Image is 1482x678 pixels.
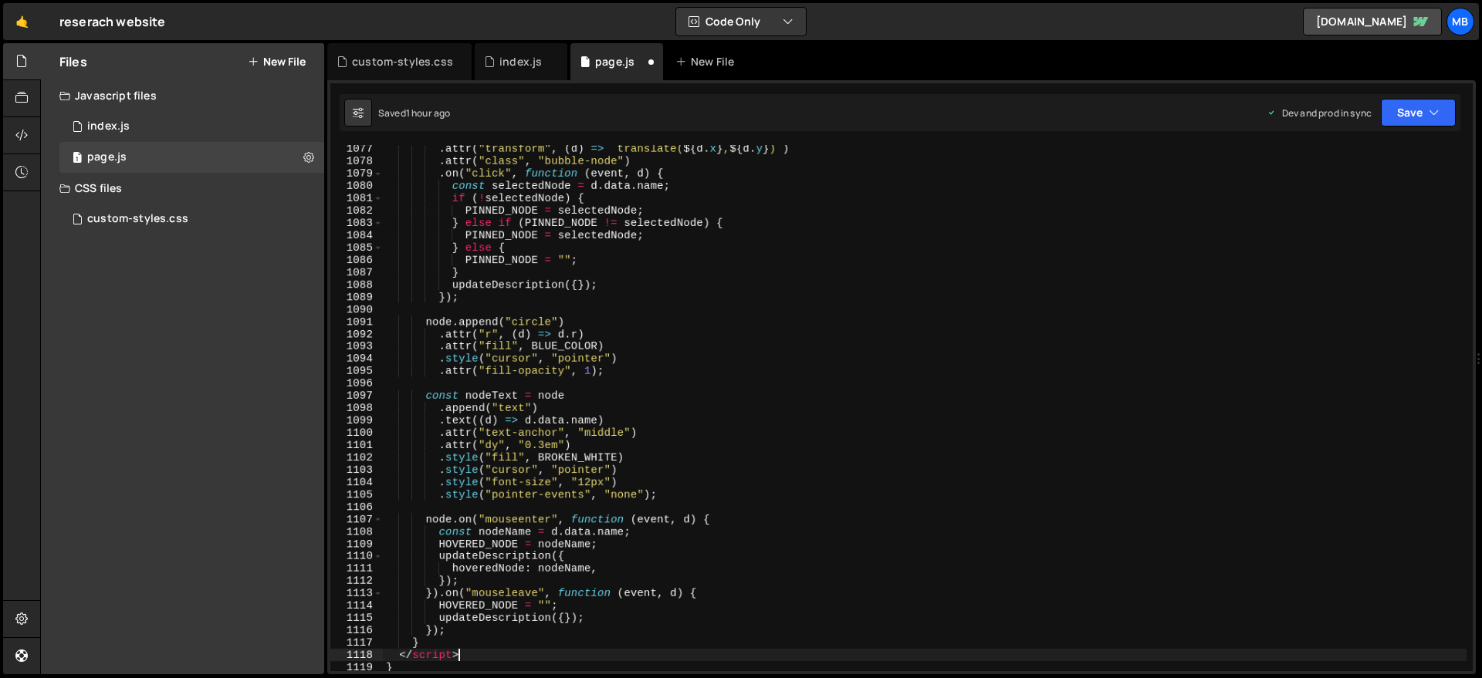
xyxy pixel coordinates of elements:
[330,587,383,599] div: 1113
[330,402,383,414] div: 1098
[330,501,383,513] div: 1106
[59,111,324,142] div: 10476/23765.js
[59,12,166,31] div: reserach website
[330,464,383,476] div: 1103
[330,575,383,587] div: 1112
[330,254,383,266] div: 1086
[330,612,383,624] div: 1115
[330,562,383,575] div: 1111
[330,352,383,365] div: 1094
[59,53,87,70] h2: Files
[59,142,324,173] div: 10476/23772.js
[87,150,127,164] div: page.js
[330,439,383,451] div: 1101
[330,365,383,377] div: 1095
[73,153,82,165] span: 1
[330,525,383,538] div: 1108
[1446,8,1474,35] a: MB
[406,106,451,120] div: 1 hour ago
[330,328,383,340] div: 1092
[330,217,383,229] div: 1083
[1381,99,1456,126] button: Save
[330,303,383,315] div: 1090
[41,80,324,111] div: Javascript files
[3,3,41,40] a: 🤙
[330,167,383,180] div: 1079
[248,56,306,68] button: New File
[87,120,130,133] div: index.js
[87,212,188,226] div: custom-styles.css
[330,229,383,241] div: 1084
[1303,8,1442,35] a: [DOMAIN_NAME]
[330,377,383,390] div: 1096
[378,106,450,120] div: Saved
[330,143,383,155] div: 1077
[330,624,383,636] div: 1116
[330,661,383,673] div: 1119
[675,54,740,69] div: New File
[352,54,453,69] div: custom-styles.css
[330,390,383,402] div: 1097
[330,538,383,550] div: 1109
[1267,106,1372,120] div: Dev and prod in sync
[330,599,383,612] div: 1114
[330,291,383,303] div: 1089
[330,550,383,562] div: 1110
[330,278,383,291] div: 1088
[59,204,324,234] div: 10476/38631.css
[330,266,383,278] div: 1087
[330,636,383,649] div: 1117
[595,54,634,69] div: page.js
[499,54,542,69] div: index.js
[330,180,383,192] div: 1080
[330,427,383,439] div: 1100
[41,173,324,204] div: CSS files
[330,513,383,525] div: 1107
[330,315,383,328] div: 1091
[330,451,383,464] div: 1102
[330,649,383,661] div: 1118
[676,8,806,35] button: Code Only
[330,488,383,501] div: 1105
[330,476,383,488] div: 1104
[330,155,383,167] div: 1078
[330,340,383,352] div: 1093
[330,241,383,254] div: 1085
[330,204,383,217] div: 1082
[330,414,383,427] div: 1099
[330,192,383,204] div: 1081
